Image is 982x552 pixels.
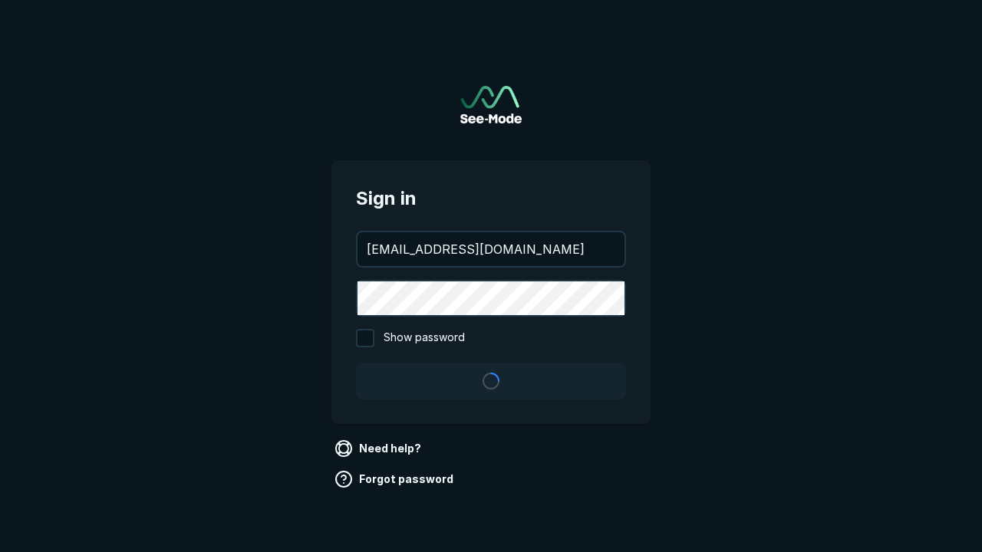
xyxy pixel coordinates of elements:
span: Show password [384,329,465,347]
a: Go to sign in [460,86,522,123]
img: See-Mode Logo [460,86,522,123]
input: your@email.com [358,232,624,266]
a: Need help? [331,436,427,461]
span: Sign in [356,185,626,212]
a: Forgot password [331,467,460,491]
